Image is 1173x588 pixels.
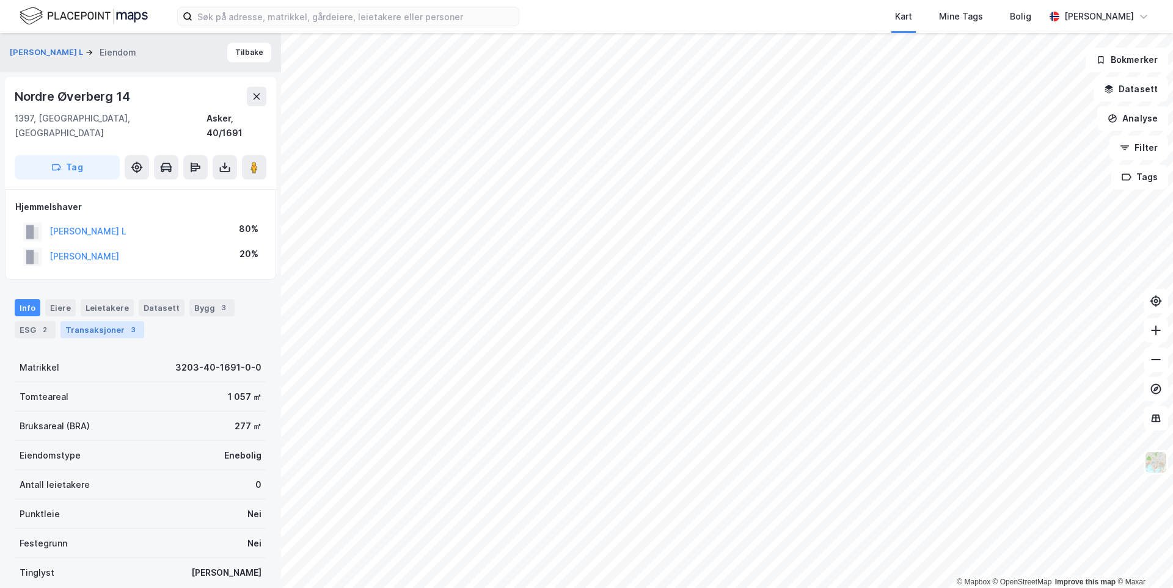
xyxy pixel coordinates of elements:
div: Datasett [139,299,185,316]
div: Leietakere [81,299,134,316]
a: OpenStreetMap [993,578,1052,586]
div: Nei [247,536,261,551]
button: Tags [1111,165,1168,189]
div: Transaksjoner [60,321,144,338]
div: Asker, 40/1691 [206,111,266,140]
div: 1397, [GEOGRAPHIC_DATA], [GEOGRAPHIC_DATA] [15,111,206,140]
button: Analyse [1097,106,1168,131]
div: 3203-40-1691-0-0 [175,360,261,375]
div: 277 ㎡ [235,419,261,434]
iframe: Chat Widget [1112,529,1173,588]
img: Z [1144,451,1168,474]
div: Bolig [1010,9,1031,24]
div: Kontrollprogram for chat [1112,529,1173,588]
div: Eiendomstype [20,448,81,463]
button: Tag [15,155,120,180]
div: Bruksareal (BRA) [20,419,90,434]
div: 3 [217,302,230,314]
div: Nei [247,507,261,521]
a: Mapbox [957,578,990,586]
div: Kart [895,9,912,24]
div: Mine Tags [939,9,983,24]
button: Datasett [1094,77,1168,101]
div: Tinglyst [20,565,54,580]
div: [PERSON_NAME] [1064,9,1134,24]
div: 20% [239,247,258,261]
div: 80% [239,222,258,236]
div: Festegrunn [20,536,67,551]
div: Matrikkel [20,360,59,375]
button: [PERSON_NAME] L [10,46,86,59]
a: Improve this map [1055,578,1116,586]
div: Enebolig [224,448,261,463]
div: Nordre Øverberg 14 [15,87,132,106]
div: [PERSON_NAME] [191,565,261,580]
div: 2 [38,324,51,336]
div: Hjemmelshaver [15,200,266,214]
input: Søk på adresse, matrikkel, gårdeiere, leietakere eller personer [192,7,519,26]
button: Tilbake [227,43,271,62]
div: ESG [15,321,56,338]
div: 1 057 ㎡ [228,390,261,404]
div: Bygg [189,299,235,316]
div: Antall leietakere [20,477,90,492]
div: 0 [255,477,261,492]
div: 3 [127,324,139,336]
div: Info [15,299,40,316]
img: logo.f888ab2527a4732fd821a326f86c7f29.svg [20,5,148,27]
div: Eiendom [100,45,136,60]
div: Eiere [45,299,76,316]
div: Tomteareal [20,390,68,404]
button: Filter [1109,136,1168,160]
div: Punktleie [20,507,60,521]
button: Bokmerker [1086,48,1168,72]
